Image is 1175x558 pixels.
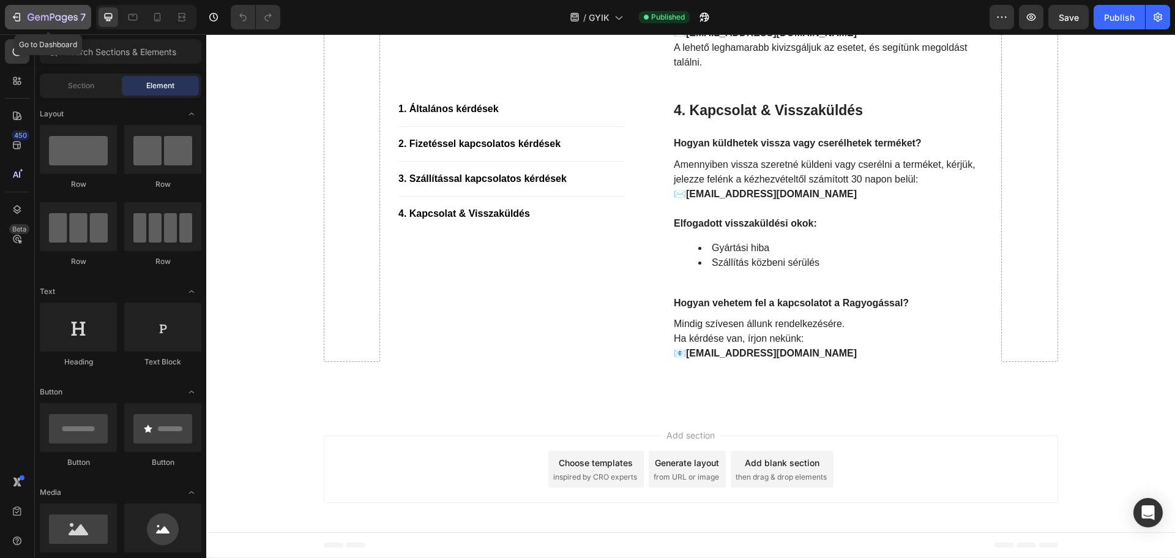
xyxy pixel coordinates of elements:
p: Mindig szívesen állunk rendelkezésére. Ha kérdése van, írjon nekünk: 📧 [468,282,775,326]
span: Save [1059,12,1079,23]
a: [EMAIL_ADDRESS][DOMAIN_NAME] [480,154,651,165]
span: GYIK [589,11,610,24]
p: Amennyiben vissza szeretné küldeni vagy cserélni a terméket, kérjük, jelezze felénk a kézhezvétel... [468,123,775,167]
button: Publish [1094,5,1145,29]
li: Szállítás közbeni sérülés [492,221,775,236]
span: Text [40,286,55,297]
span: Toggle open [182,104,201,124]
span: Published [651,12,685,23]
div: Beta [9,224,29,234]
p: 7 [80,10,86,25]
div: 450 [12,130,29,140]
span: inspired by CRO experts [347,437,431,448]
div: Choose templates [352,422,427,435]
span: from URL or image [447,437,513,448]
iframe: Design area [206,34,1175,558]
span: Toggle open [182,282,201,301]
span: Add section [455,394,513,407]
div: Publish [1104,11,1135,24]
span: Element [146,80,174,91]
h2: 4. Kapcsolat & Visszaküldés [466,66,777,87]
div: Row [40,179,117,190]
span: Toggle open [182,382,201,402]
span: Toggle open [182,483,201,502]
div: Row [40,256,117,267]
span: then drag & drop elements [529,437,621,448]
div: Add blank section [539,422,613,435]
span: Button [40,386,62,398]
button: 7 [5,5,91,29]
div: Undo/Redo [231,5,280,29]
input: Search Sections & Elements [40,39,201,64]
li: Gyártási hiba [492,206,775,221]
p: Hogyan küldhetek vissza vagy cserélhetek terméket? [468,103,775,116]
span: / [583,11,586,24]
span: Section [68,80,94,91]
div: Text Block [124,356,201,368]
strong: Elfogadott visszaküldési okok: [468,184,611,194]
span: Media [40,487,61,498]
div: Button [40,457,117,468]
div: Button [124,457,201,468]
p: Hogyan vehetem fel a kapcsolatot a Ragyogással? [468,263,775,276]
div: Heading [40,356,117,368]
button: Save [1048,5,1089,29]
div: Generate layout [449,422,513,435]
div: Open Intercom Messenger [1133,498,1163,527]
span: Layout [40,108,64,119]
div: Row [124,179,201,190]
div: Row [124,256,201,267]
strong: [EMAIL_ADDRESS][DOMAIN_NAME] [480,314,651,324]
